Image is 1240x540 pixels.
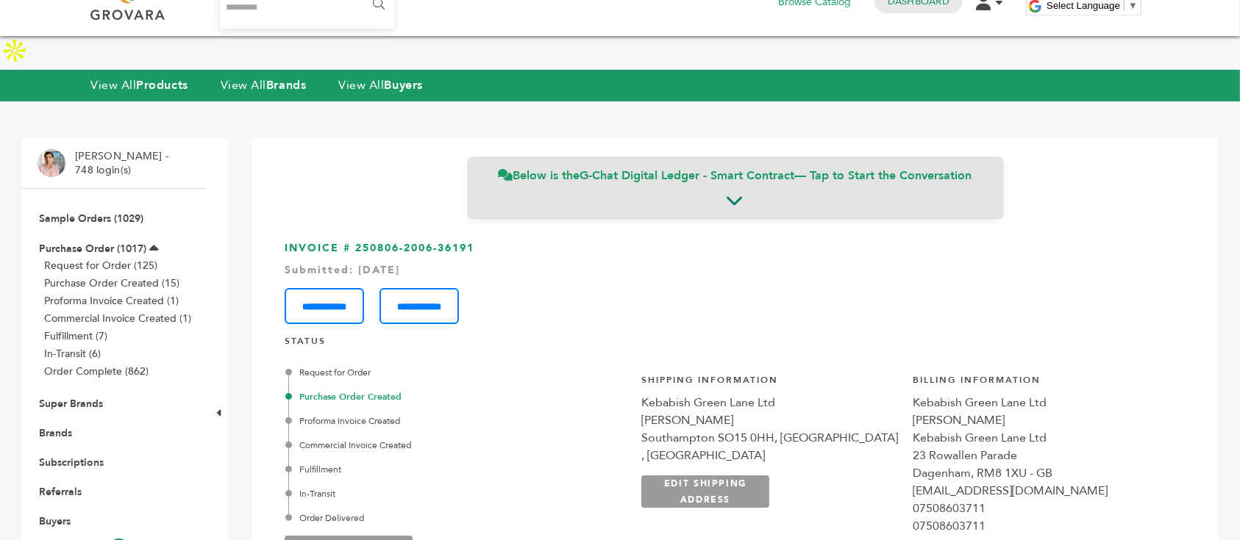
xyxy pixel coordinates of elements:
[338,77,423,93] a: View AllBuyers
[913,429,1169,447] div: Kebabish Green Lane Ltd
[39,426,72,440] a: Brands
[913,394,1169,411] div: Kebabish Green Lane Ltd
[288,487,600,500] div: In-Transit
[44,364,149,378] a: Order Complete (862)
[288,439,600,452] div: Commercial Invoice Created
[288,511,600,525] div: Order Delivered
[641,475,769,508] a: EDIT SHIPPING ADDRESS
[288,366,600,379] div: Request for Order
[39,456,104,469] a: Subscriptions
[285,263,1186,278] div: Submitted: [DATE]
[913,482,1169,500] div: [EMAIL_ADDRESS][DOMAIN_NAME]
[580,168,795,184] strong: G-Chat Digital Ledger - Smart Contract
[913,447,1169,464] div: 23 Rowallen Parade
[44,294,179,308] a: Proforma Invoice Created (1)
[499,168,972,184] span: Below is the — Tap to Start the Conversation
[39,242,146,256] a: Purchase Order (1017)
[913,374,1169,394] h4: Billing Information
[44,347,101,361] a: In-Transit (6)
[288,414,600,428] div: Proforma Invoice Created
[641,394,898,411] div: Kebabish Green Lane Ltd
[385,77,423,93] strong: Buyers
[913,464,1169,482] div: Dagenham, RM8 1XU - GB
[90,77,188,93] a: View AllProducts
[913,500,1169,517] div: 07508603711
[39,397,103,411] a: Super Brands
[913,411,1169,429] div: [PERSON_NAME]
[39,514,71,528] a: Buyers
[641,411,898,429] div: [PERSON_NAME]
[44,259,157,273] a: Request for Order (125)
[285,335,1186,355] h4: STATUS
[641,429,898,447] div: Southampton SO15 0HH, [GEOGRAPHIC_DATA]
[44,276,179,290] a: Purchase Order Created (15)
[44,312,191,325] a: Commercial Invoice Created (1)
[641,447,898,464] div: , [GEOGRAPHIC_DATA]
[285,241,1186,324] h3: INVOICE # 250806-2006-36191
[136,77,188,93] strong: Products
[266,77,306,93] strong: Brands
[288,390,600,403] div: Purchase Order Created
[913,517,1169,535] div: 07508603711
[39,212,143,226] a: Sample Orders (1029)
[39,485,82,499] a: Referrals
[288,463,600,476] div: Fulfillment
[75,149,172,178] li: [PERSON_NAME] - 748 login(s)
[641,374,898,394] h4: Shipping Information
[221,77,307,93] a: View AllBrands
[44,329,107,343] a: Fulfillment (7)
